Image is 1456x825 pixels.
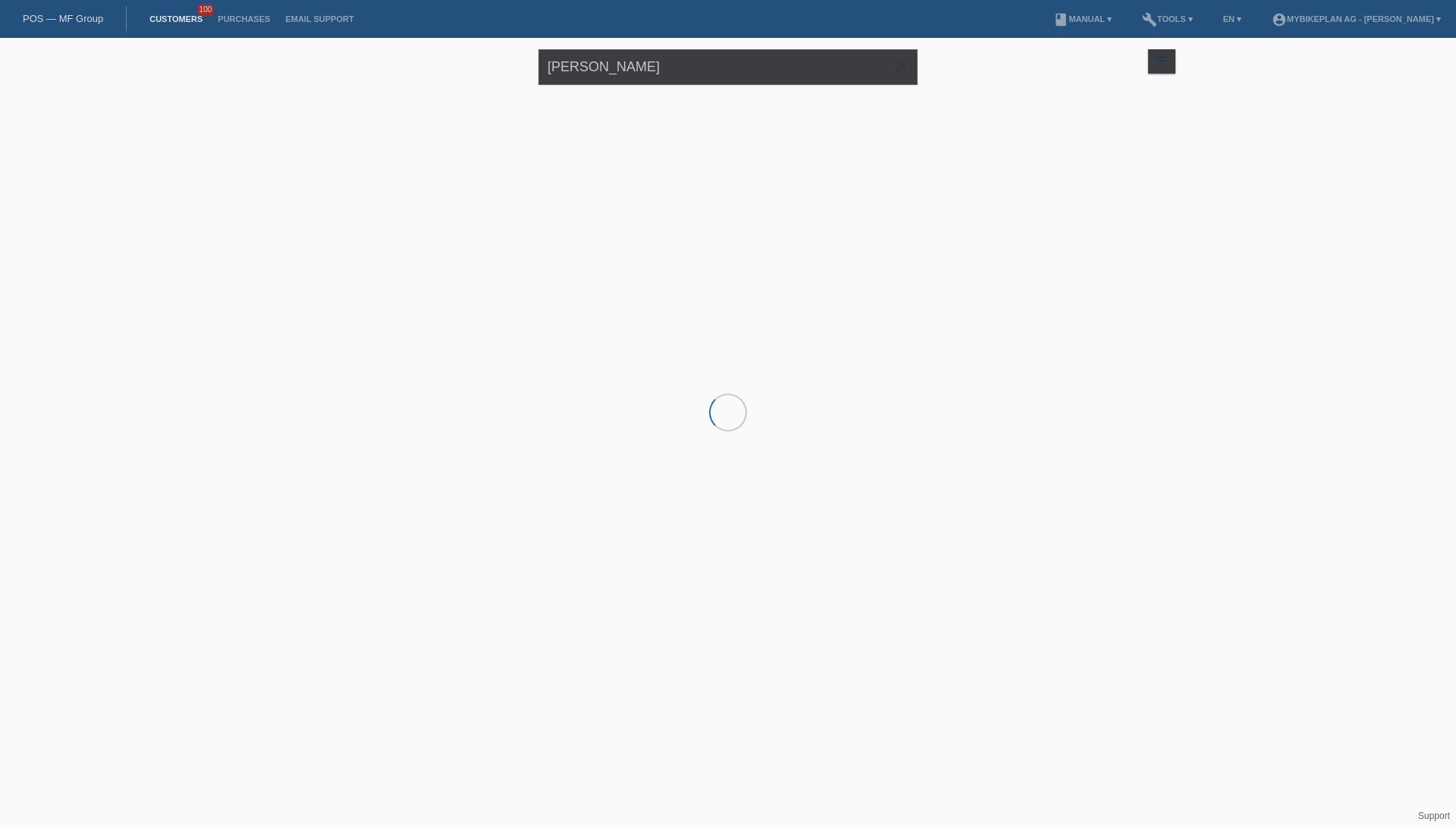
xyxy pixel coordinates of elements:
i: filter_list [1153,52,1170,69]
a: EN ▾ [1216,14,1249,24]
a: bookManual ▾ [1046,14,1119,24]
i: account_circle [1272,12,1287,27]
i: close [892,58,910,76]
span: 100 [197,4,215,17]
a: Support [1418,811,1450,821]
a: account_circleMybikeplan AG - [PERSON_NAME] ▾ [1264,14,1448,24]
a: Customers [142,14,210,24]
i: build [1142,12,1157,27]
a: POS — MF Group [23,13,103,24]
a: Email Support [278,14,361,24]
input: Search... [538,49,918,85]
a: Purchases [210,14,278,24]
a: buildTools ▾ [1134,14,1200,24]
i: book [1053,12,1068,27]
